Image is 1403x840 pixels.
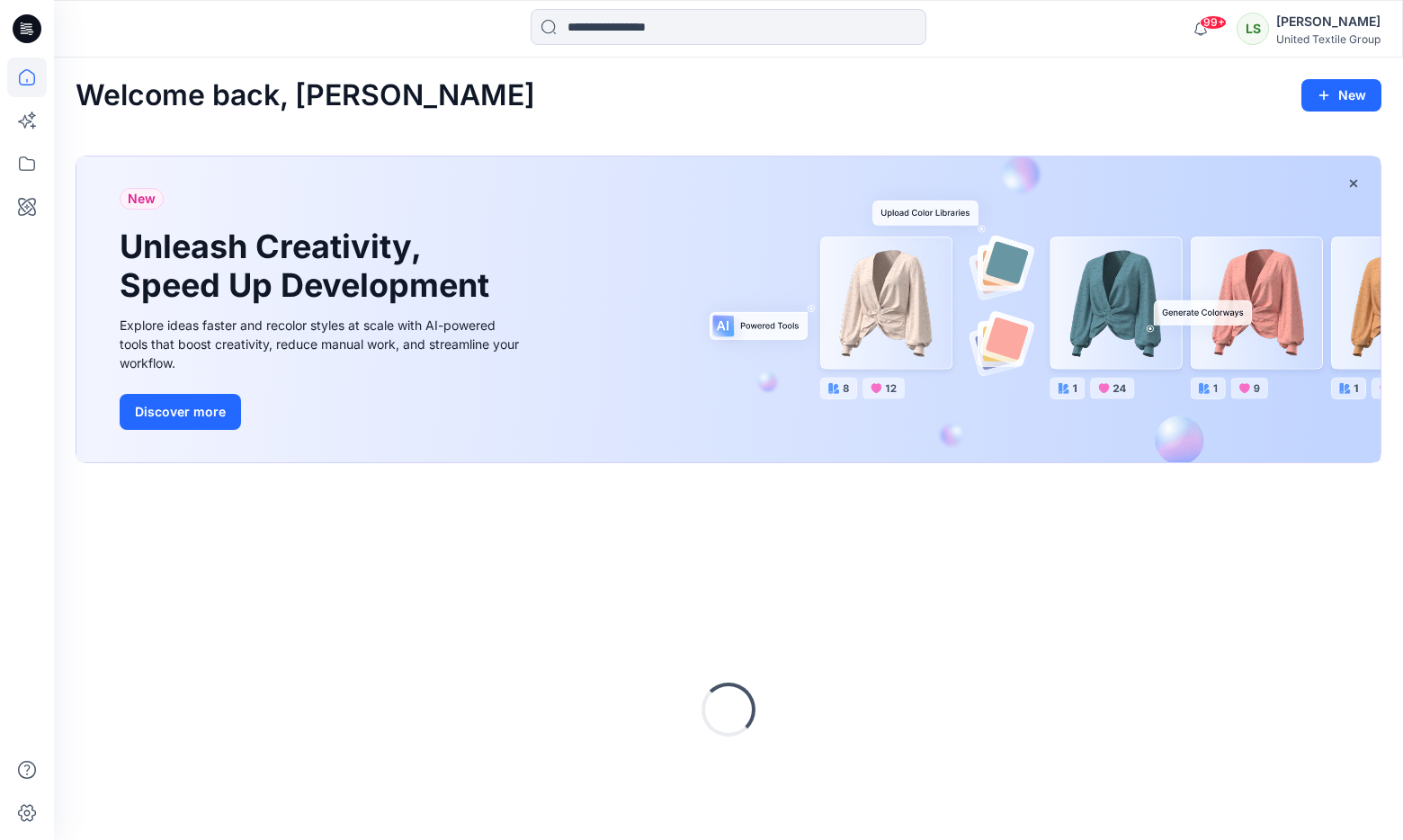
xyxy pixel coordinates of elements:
[1276,32,1381,46] div: United Textile Group
[1276,11,1381,32] div: [PERSON_NAME]
[1237,13,1269,45] div: LS
[76,79,535,112] h2: Welcome back, [PERSON_NAME]
[1301,79,1381,112] button: New
[120,394,241,430] button: Discover more
[1200,15,1227,30] span: 99+
[128,188,156,210] span: New
[120,316,524,372] div: Explore ideas faster and recolor styles at scale with AI-powered tools that boost creativity, red...
[120,394,524,430] a: Discover more
[120,228,497,305] h1: Unleash Creativity, Speed Up Development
